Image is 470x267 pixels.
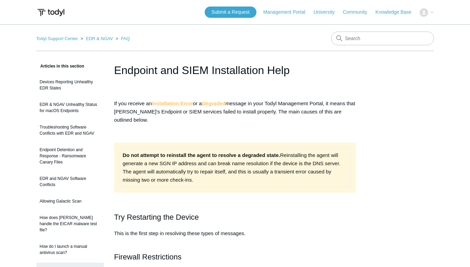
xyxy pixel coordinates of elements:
[36,36,80,41] li: Todyl Support Center
[36,172,104,191] a: EDR and NGAV Software Conflicts
[36,36,78,41] a: Todyl Support Center
[36,121,104,140] a: Troubleshooting Software Conflicts with EDR and NGAV
[123,152,280,158] strong: Do not attempt to reinstall the agent to resolve a degraded state.
[331,32,434,45] input: Search
[36,143,104,169] a: Endpoint Detention and Response - Ransomware Canary Files
[114,229,356,246] p: This is the first step in resolving these types of messages.
[343,9,374,16] a: Community
[120,148,350,187] td: Reinstalling the agent will generate a new SGN IP address and can break name resolution if the de...
[114,36,130,41] li: FAQ
[36,64,84,69] span: Articles in this section
[121,36,130,41] a: FAQ
[114,251,356,263] h2: Firewall Restrictions
[375,9,418,16] a: Knowledge Base
[114,62,356,78] h1: Endpoint and SIEM Installation Help
[36,240,104,259] a: How do I launch a manual antivirus scan?
[36,195,104,208] a: Allowing Galactic Scan
[36,98,104,117] a: EDR & NGAV Unhealthy Status for macOS Endpoints
[114,211,356,223] h2: Try Restarting the Device
[86,36,113,41] a: EDR & NGAV
[36,6,65,19] img: Todyl Support Center Help Center home page
[202,100,226,106] strong: Degraded
[313,9,341,16] a: University
[79,36,114,41] li: EDR & NGAV
[263,9,312,16] a: Management Portal
[152,100,193,106] strong: Installation Error
[36,75,104,95] a: Devices Reporting Unhealthy EDR States
[205,7,256,18] a: Submit a Request
[36,211,104,236] a: How does [PERSON_NAME] handle the EICAR malware test file?
[114,99,356,124] p: If you receive an or a message in your Todyl Management Portal, it means that [PERSON_NAME]'s End...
